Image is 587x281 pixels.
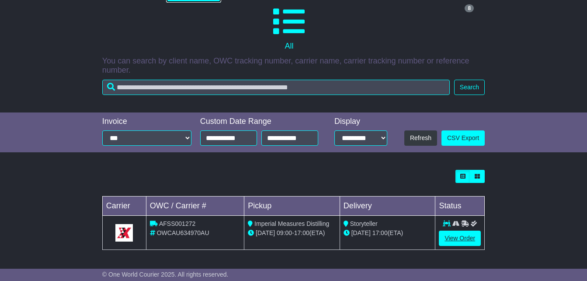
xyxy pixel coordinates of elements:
span: 17:00 [372,229,388,236]
div: Invoice [102,117,191,126]
span: [DATE] [351,229,371,236]
td: Delivery [340,197,435,216]
div: (ETA) [344,228,432,238]
span: Storyteller [350,220,378,227]
a: CSV Export [441,130,485,146]
span: Imperial Measures Distilling [254,220,329,227]
div: Display [334,117,387,126]
span: AFSS001272 [159,220,195,227]
button: Search [454,80,485,95]
div: - (ETA) [248,228,336,238]
span: 17:00 [294,229,309,236]
span: 8 [465,4,474,12]
div: Custom Date Range [200,117,322,126]
span: [DATE] [256,229,275,236]
td: OWC / Carrier # [146,197,244,216]
a: View Order [439,231,481,246]
td: Carrier [102,197,146,216]
span: 09:00 [277,229,292,236]
p: You can search by client name, OWC tracking number, carrier name, carrier tracking number or refe... [102,56,485,75]
span: © One World Courier 2025. All rights reserved. [102,271,229,278]
a: 8 All [102,3,476,54]
td: Pickup [244,197,340,216]
img: GetCarrierServiceLogo [115,224,133,242]
button: Refresh [404,130,437,146]
td: Status [435,197,485,216]
span: OWCAU634970AU [157,229,209,236]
